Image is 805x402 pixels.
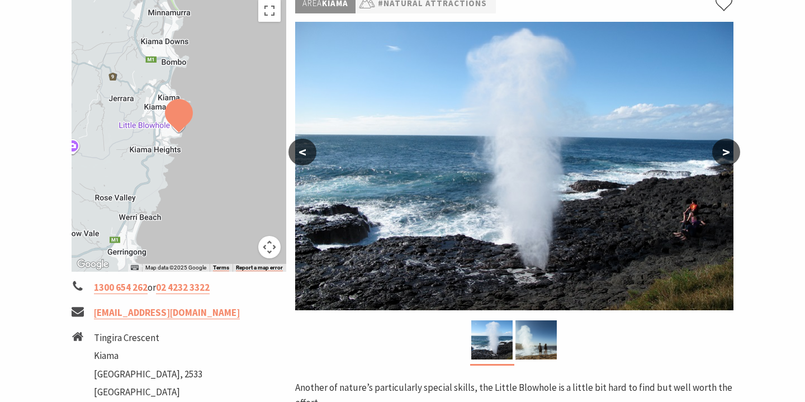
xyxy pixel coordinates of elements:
[131,264,139,272] button: Keyboard shortcuts
[288,139,316,165] button: <
[94,306,240,319] a: [EMAIL_ADDRESS][DOMAIN_NAME]
[74,257,111,272] a: Open this area in Google Maps (opens a new window)
[156,281,210,294] a: 02 4232 3322
[94,348,202,363] li: Kiama
[258,236,281,258] button: Map camera controls
[94,367,202,382] li: [GEOGRAPHIC_DATA], 2533
[515,320,557,360] img: Little Blowhole
[712,139,740,165] button: >
[94,385,202,400] li: [GEOGRAPHIC_DATA]
[94,330,202,346] li: Tingira Crescent
[72,280,286,295] li: or
[236,264,283,271] a: Report a map error
[213,264,229,271] a: Terms (opens in new tab)
[145,264,206,271] span: Map data ©2025 Google
[94,281,148,294] a: 1300 654 262
[74,257,111,272] img: Google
